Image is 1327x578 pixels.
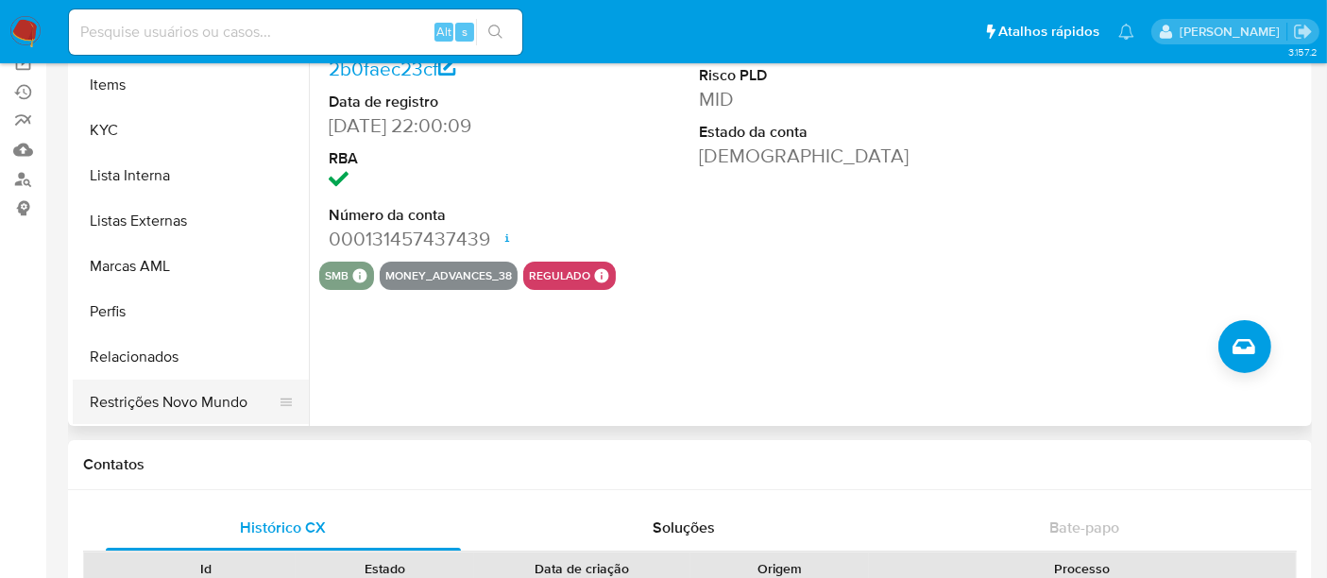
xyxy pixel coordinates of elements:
dd: MID [699,86,927,112]
button: Items [73,62,309,108]
button: Perfis [73,289,309,334]
span: s [462,23,468,41]
button: search-icon [476,19,515,45]
input: Pesquise usuários ou casos... [69,20,522,44]
a: Notificações [1118,24,1134,40]
button: Restrições Novo Mundo [73,380,294,425]
button: smb [325,272,349,280]
dd: [DATE] 22:00:09 [329,112,557,139]
span: Histórico CX [241,517,327,538]
a: 0651c9ea2a93515adc1762b0faec23cf [329,28,546,82]
h1: Contatos [83,455,1297,474]
dd: 000131457437439 [329,226,557,252]
span: Bate-papo [1049,517,1119,538]
span: 3.157.2 [1288,44,1318,59]
span: Atalhos rápidos [998,22,1099,42]
dt: Estado da conta [699,122,927,143]
div: Processo [882,559,1283,578]
button: regulado [529,272,590,280]
button: Lista Interna [73,153,309,198]
button: money_advances_38 [385,272,512,280]
dt: Risco PLD [699,65,927,86]
button: Listas Externas [73,198,309,244]
dd: [DEMOGRAPHIC_DATA] [699,143,927,169]
span: Alt [436,23,451,41]
div: Origem [704,559,856,578]
dt: Número da conta [329,205,557,226]
dt: RBA [329,148,557,169]
div: Data de criação [487,559,677,578]
div: Estado [309,559,461,578]
a: Sair [1293,22,1313,42]
div: Id [130,559,282,578]
button: KYC [73,108,309,153]
button: Relacionados [73,334,309,380]
p: alexandra.macedo@mercadolivre.com [1180,23,1286,41]
button: Marcas AML [73,244,309,289]
dt: Data de registro [329,92,557,112]
span: Soluções [653,517,715,538]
